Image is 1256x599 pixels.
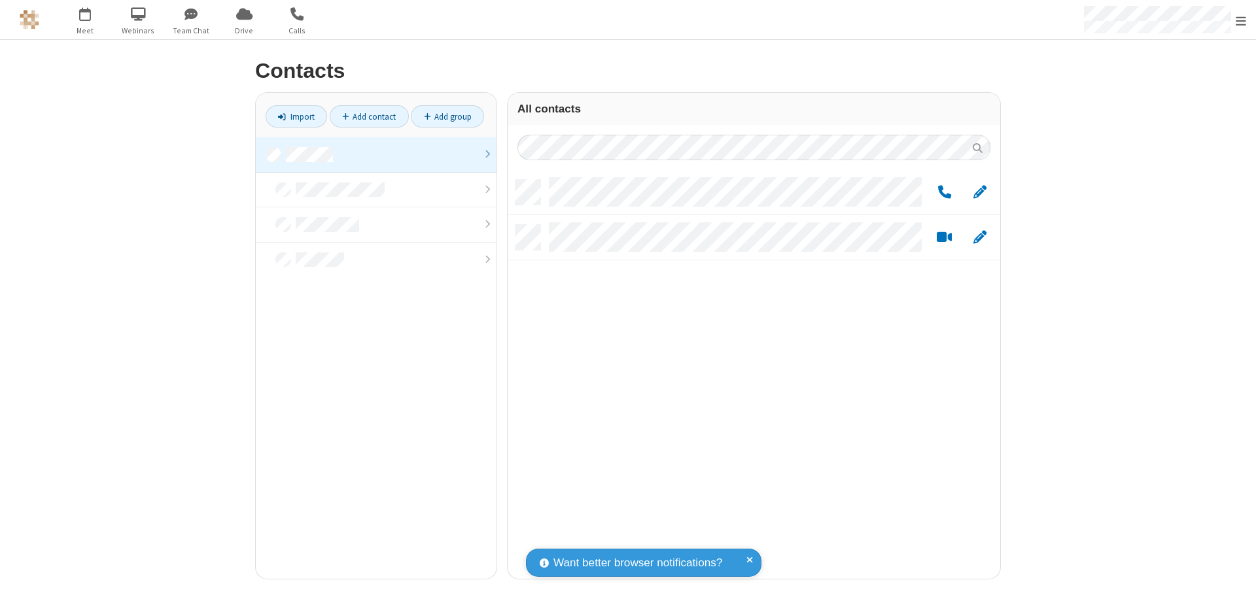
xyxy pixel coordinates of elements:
button: Edit [967,184,992,201]
a: Add contact [330,105,409,128]
button: Edit [967,230,992,246]
button: Call by phone [932,184,957,201]
span: Calls [273,25,322,37]
a: Import [266,105,327,128]
h3: All contacts [517,103,990,115]
button: Start a video meeting [932,230,957,246]
span: Webinars [114,25,163,37]
a: Add group [411,105,484,128]
img: QA Selenium DO NOT DELETE OR CHANGE [20,10,39,29]
span: Want better browser notifications? [553,555,722,572]
span: Team Chat [167,25,216,37]
span: Drive [220,25,269,37]
h2: Contacts [255,60,1001,82]
span: Meet [61,25,110,37]
div: grid [508,170,1000,579]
